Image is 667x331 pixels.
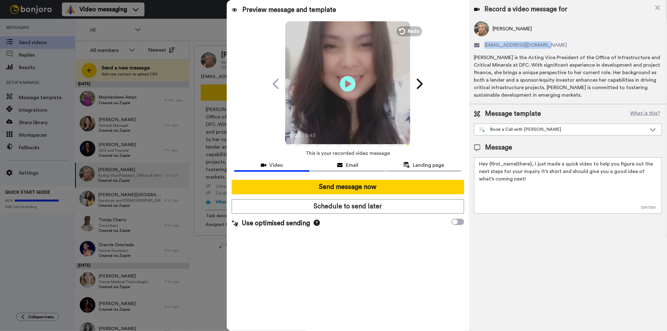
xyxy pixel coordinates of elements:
[346,161,358,169] span: Email
[14,19,24,29] img: Profile image for Matt
[485,109,541,119] span: Message template
[485,143,513,152] span: Message
[9,13,116,34] div: message notification from Matt, 2d ago. Hi Gilda, We're looking to spread the word about Bonjoro ...
[302,132,304,139] span: /
[290,132,301,139] span: 0:00
[27,18,108,24] p: Hi [PERSON_NAME], We're looking to spread the word about [PERSON_NAME] a bit further and we need ...
[232,180,464,194] button: Send message now
[479,127,485,132] img: nextgen-template.svg
[242,219,310,228] span: Use optimised sending
[474,157,662,214] textarea: Hey {first_name|there}, I just made a quick video to help you figure out the next steps for your ...
[27,24,108,30] p: Message from Matt, sent 2d ago
[270,161,283,169] span: Video
[628,109,662,119] button: What is this?
[479,126,647,133] div: Book a Call with [PERSON_NAME]
[413,161,444,169] span: Landing page
[232,199,464,214] button: Schedule to send later
[474,54,662,99] div: [PERSON_NAME] is the Acting Vice President of the Office of Infrastructure and Critical Minerals ...
[306,146,390,160] span: This is your recorded video message
[485,41,567,49] span: [EMAIL_ADDRESS][DOMAIN_NAME]
[305,132,316,139] span: 0:43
